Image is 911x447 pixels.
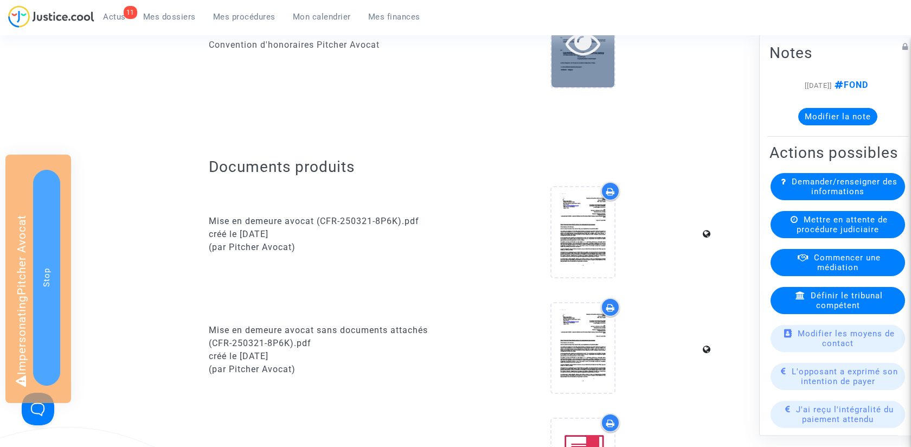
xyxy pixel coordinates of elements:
[811,291,883,310] span: Définir le tribunal compétent
[284,9,360,25] a: Mon calendrier
[209,228,448,241] div: créé le [DATE]
[798,108,877,125] button: Modifier la note
[798,329,895,348] span: Modifier les moyens de contact
[797,215,888,234] span: Mettre en attente de procédure judiciaire
[134,9,204,25] a: Mes dossiers
[209,215,448,228] div: Mise en demeure avocat (CFR-250321-8P6K).pdf
[832,80,868,90] span: FOND
[103,12,126,22] span: Actus
[293,12,351,22] span: Mon calendrier
[792,177,897,196] span: Demander/renseigner des informations
[814,253,881,272] span: Commencer une médiation
[124,6,137,19] div: 11
[33,170,60,386] button: Stop
[796,405,894,424] span: J'ai reçu l'intégralité du paiement attendu
[209,324,448,350] div: Mise en demeure avocat sans documents attachés (CFR-250321-8P6K).pdf
[792,367,898,386] span: L'opposant a exprimé son intention de payer
[805,81,832,90] span: [[DATE]]
[204,9,284,25] a: Mes procédures
[209,363,448,376] div: (par Pitcher Avocat)
[8,5,94,28] img: jc-logo.svg
[360,9,429,25] a: Mes finances
[143,12,196,22] span: Mes dossiers
[209,350,448,363] div: créé le [DATE]
[769,143,906,162] h2: Actions possibles
[209,39,448,52] div: Convention d'honoraires Pitcher Avocat
[213,12,275,22] span: Mes procédures
[769,43,906,62] h2: Notes
[22,393,54,425] iframe: Help Scout Beacon - Open
[368,12,420,22] span: Mes finances
[209,241,448,254] div: (par Pitcher Avocat)
[42,268,52,287] span: Stop
[5,155,71,403] div: Impersonating
[209,157,703,176] h2: Documents produits
[94,9,134,25] a: 11Actus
